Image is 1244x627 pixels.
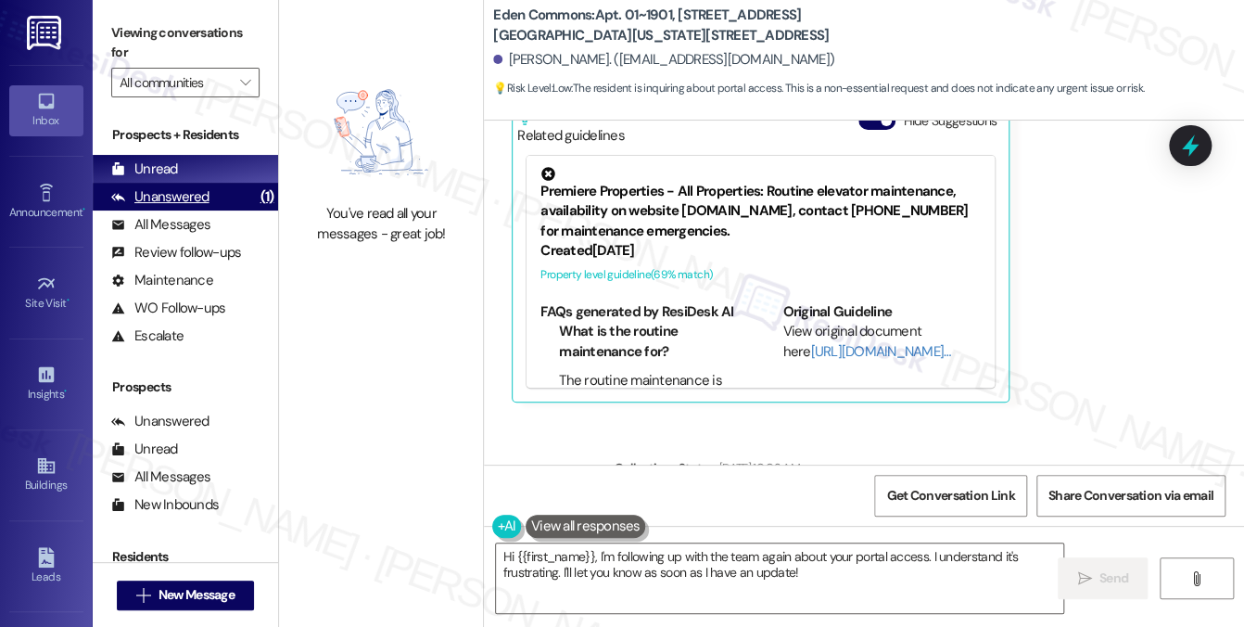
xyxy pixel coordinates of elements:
div: (1) [256,183,279,211]
div: Premiere Properties - All Properties: Routine elevator maintenance, availability on website [DOMA... [540,167,981,241]
label: Viewing conversations for [111,19,260,68]
div: Unanswered [111,187,209,207]
strong: 💡 Risk Level: Low [493,81,571,96]
b: Eden Commons: Apt. 01~1901, [STREET_ADDRESS][GEOGRAPHIC_DATA][US_STATE][STREET_ADDRESS] [493,6,864,45]
div: All Messages [111,215,210,235]
div: Unread [111,440,178,459]
a: Insights • [9,359,83,409]
span: Send [1099,569,1128,588]
div: Prospects [93,377,278,397]
div: Unread [111,160,178,179]
div: Escalate [111,326,184,346]
span: Get Conversation Link [886,486,1014,505]
i:  [240,75,250,90]
button: Send [1058,557,1148,599]
div: Maintenance [111,271,213,290]
div: Related guidelines [517,111,625,146]
div: Property level guideline ( 69 % match) [540,265,981,285]
button: Share Conversation via email [1036,475,1225,517]
div: WO Follow-ups [111,299,225,318]
a: Inbox [9,85,83,135]
div: View original document here [782,322,981,362]
div: Residents [93,547,278,567]
li: The routine maintenance is performed to help prevent service disruption in the elevators. [559,371,739,451]
a: [URL][DOMAIN_NAME]… [810,342,950,361]
div: Review follow-ups [111,243,241,262]
div: You've read all your messages - great job! [299,204,463,244]
div: Created [DATE] [540,241,981,261]
div: [PERSON_NAME]. ([EMAIL_ADDRESS][DOMAIN_NAME]) [493,50,834,70]
img: ResiDesk Logo [27,16,65,50]
div: Unanswered [111,412,209,431]
div: [DATE] 10:03 AM [715,458,800,478]
button: New Message [117,581,254,610]
img: empty-state [299,70,463,195]
label: Hide Suggestions [903,111,996,131]
button: Get Conversation Link [874,475,1026,517]
span: • [64,385,67,398]
span: • [67,294,70,307]
a: Site Visit • [9,268,83,318]
i:  [1077,571,1091,586]
input: All communities [120,68,230,97]
span: Share Conversation via email [1048,486,1213,505]
i:  [136,588,150,603]
div: Prospects + Residents [93,125,278,145]
div: New Inbounds [111,495,219,515]
div: All Messages [111,467,210,487]
b: Original Guideline [782,302,892,321]
b: FAQs generated by ResiDesk AI [540,302,733,321]
li: What is the routine maintenance for? [559,322,739,362]
span: • [83,203,85,216]
span: : The resident is inquiring about portal access. This is a non-essential request and does not ind... [493,79,1144,98]
textarea: Hi {{first_name}}, I'm following up with the team again about your portal access. I understand it... [496,544,1064,613]
div: Collections Status [615,458,714,478]
i:  [1189,571,1203,586]
a: Buildings [9,450,83,500]
span: New Message [159,585,235,605]
a: Leads [9,542,83,592]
